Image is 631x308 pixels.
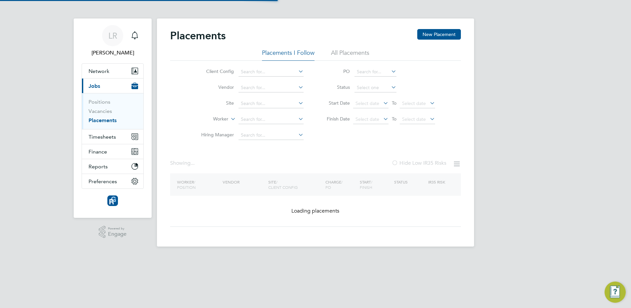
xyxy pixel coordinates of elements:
[402,100,426,106] span: Select date
[89,83,100,89] span: Jobs
[108,31,117,40] span: LR
[239,83,304,92] input: Search for...
[320,68,350,74] label: PO
[89,149,107,155] span: Finance
[82,79,143,93] button: Jobs
[82,144,143,159] button: Finance
[89,163,108,170] span: Reports
[390,115,398,123] span: To
[390,99,398,107] span: To
[170,160,196,167] div: Showing
[605,282,626,303] button: Engage Resource Center
[82,64,143,78] button: Network
[355,116,379,122] span: Select date
[82,93,143,129] div: Jobs
[74,18,152,218] nav: Main navigation
[89,178,117,185] span: Preferences
[107,195,118,206] img: resourcinggroup-logo-retina.png
[82,49,144,57] span: Leanne Rayner
[89,68,109,74] span: Network
[239,115,304,124] input: Search for...
[239,131,304,140] input: Search for...
[355,100,379,106] span: Select date
[417,29,461,40] button: New Placement
[196,68,234,74] label: Client Config
[402,116,426,122] span: Select date
[196,132,234,138] label: Hiring Manager
[354,83,396,92] input: Select one
[82,25,144,57] a: LR[PERSON_NAME]
[108,226,127,231] span: Powered by
[331,49,369,61] li: All Placements
[320,100,350,106] label: Start Date
[262,49,315,61] li: Placements I Follow
[239,67,304,77] input: Search for...
[82,159,143,174] button: Reports
[89,99,110,105] a: Positions
[196,100,234,106] label: Site
[320,84,350,90] label: Status
[320,116,350,122] label: Finish Date
[191,160,195,166] span: ...
[89,117,117,123] a: Placements
[89,134,116,140] span: Timesheets
[391,160,446,166] label: Hide Low IR35 Risks
[196,84,234,90] label: Vendor
[170,29,226,42] h2: Placements
[108,231,127,237] span: Engage
[89,108,112,114] a: Vacancies
[82,174,143,188] button: Preferences
[239,99,304,108] input: Search for...
[190,116,228,122] label: Worker
[354,67,396,77] input: Search for...
[82,129,143,144] button: Timesheets
[99,226,127,238] a: Powered byEngage
[82,195,144,206] a: Go to home page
